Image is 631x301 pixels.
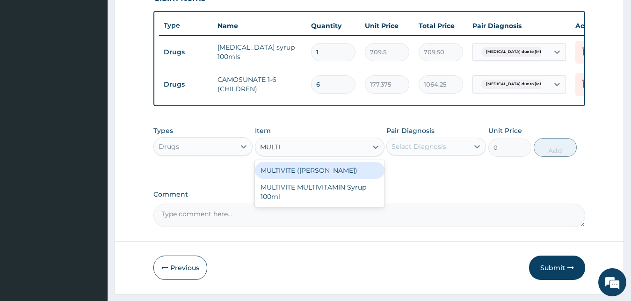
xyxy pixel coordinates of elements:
div: MULTIVITE MULTIVITAMIN Syrup 100ml [255,179,384,205]
label: Pair Diagnosis [386,126,435,135]
td: Drugs [159,44,213,61]
span: We're online! [54,91,129,185]
label: Comment [153,191,586,198]
td: CAMOSUNATE 1-6 (CHILDREN) [213,70,306,98]
label: Unit Price [488,126,522,135]
textarea: Type your message and hit 'Enter' [5,201,178,234]
label: Item [255,126,271,135]
span: [MEDICAL_DATA] due to [MEDICAL_DATA] mala... [481,80,587,89]
label: Types [153,127,173,135]
button: Previous [153,256,207,280]
th: Type [159,17,213,34]
th: Name [213,16,306,35]
div: Drugs [159,142,179,151]
th: Actions [571,16,617,35]
th: Unit Price [360,16,414,35]
th: Total Price [414,16,468,35]
div: Minimize live chat window [153,5,176,27]
button: Submit [529,256,585,280]
td: Drugs [159,76,213,93]
div: Chat with us now [49,52,157,65]
th: Quantity [306,16,360,35]
button: Add [534,138,577,157]
span: [MEDICAL_DATA] due to [MEDICAL_DATA] mala... [481,47,587,57]
th: Pair Diagnosis [468,16,571,35]
div: MULTIVITE ([PERSON_NAME]) [255,162,384,179]
img: d_794563401_company_1708531726252_794563401 [17,47,38,70]
div: Select Diagnosis [392,142,446,151]
td: [MEDICAL_DATA] syrup 100mls [213,38,306,66]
